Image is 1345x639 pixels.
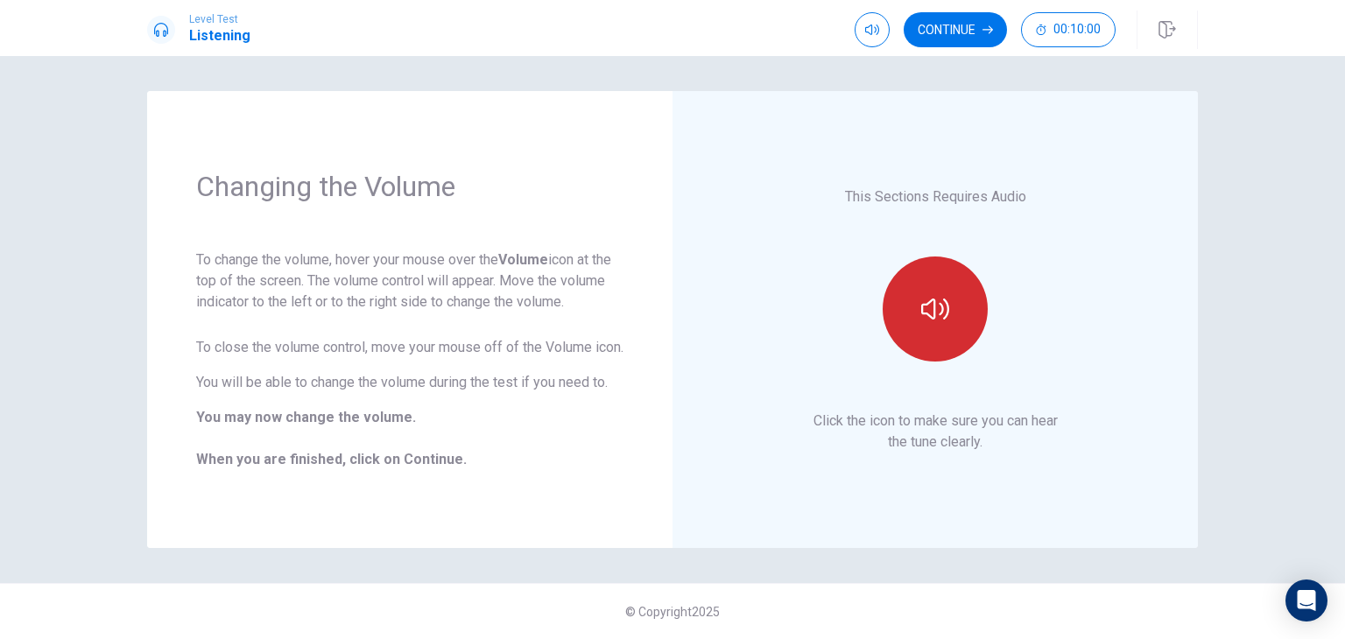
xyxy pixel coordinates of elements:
[196,409,467,467] b: You may now change the volume. When you are finished, click on Continue.
[813,411,1058,453] p: Click the icon to make sure you can hear the tune clearly.
[625,605,720,619] span: © Copyright 2025
[196,249,623,312] p: To change the volume, hover your mouse over the icon at the top of the screen. The volume control...
[196,372,623,393] p: You will be able to change the volume during the test if you need to.
[1053,23,1101,37] span: 00:10:00
[1285,579,1327,621] div: Open Intercom Messenger
[845,186,1026,207] p: This Sections Requires Audio
[904,12,1007,47] button: Continue
[196,169,623,204] h1: Changing the Volume
[196,337,623,358] p: To close the volume control, move your mouse off of the Volume icon.
[1021,12,1116,47] button: 00:10:00
[189,25,250,46] h1: Listening
[189,13,250,25] span: Level Test
[498,251,548,268] strong: Volume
